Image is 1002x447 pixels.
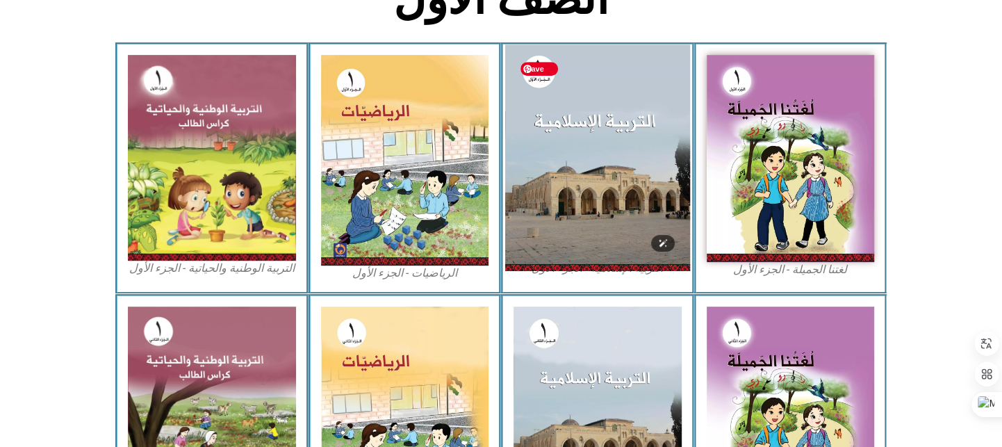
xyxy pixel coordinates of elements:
figcaption: لغتنا الجميلة - الجزء الأول​ [707,262,875,277]
figcaption: التربية الوطنية والحياتية - الجزء الأول​ [128,261,296,276]
img: Islamic1A-Cover [505,44,690,270]
figcaption: الرياضيات - الجزء الأول​ [321,266,489,281]
img: Derasat1A-Cover [128,55,296,261]
span: Save [520,62,558,76]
